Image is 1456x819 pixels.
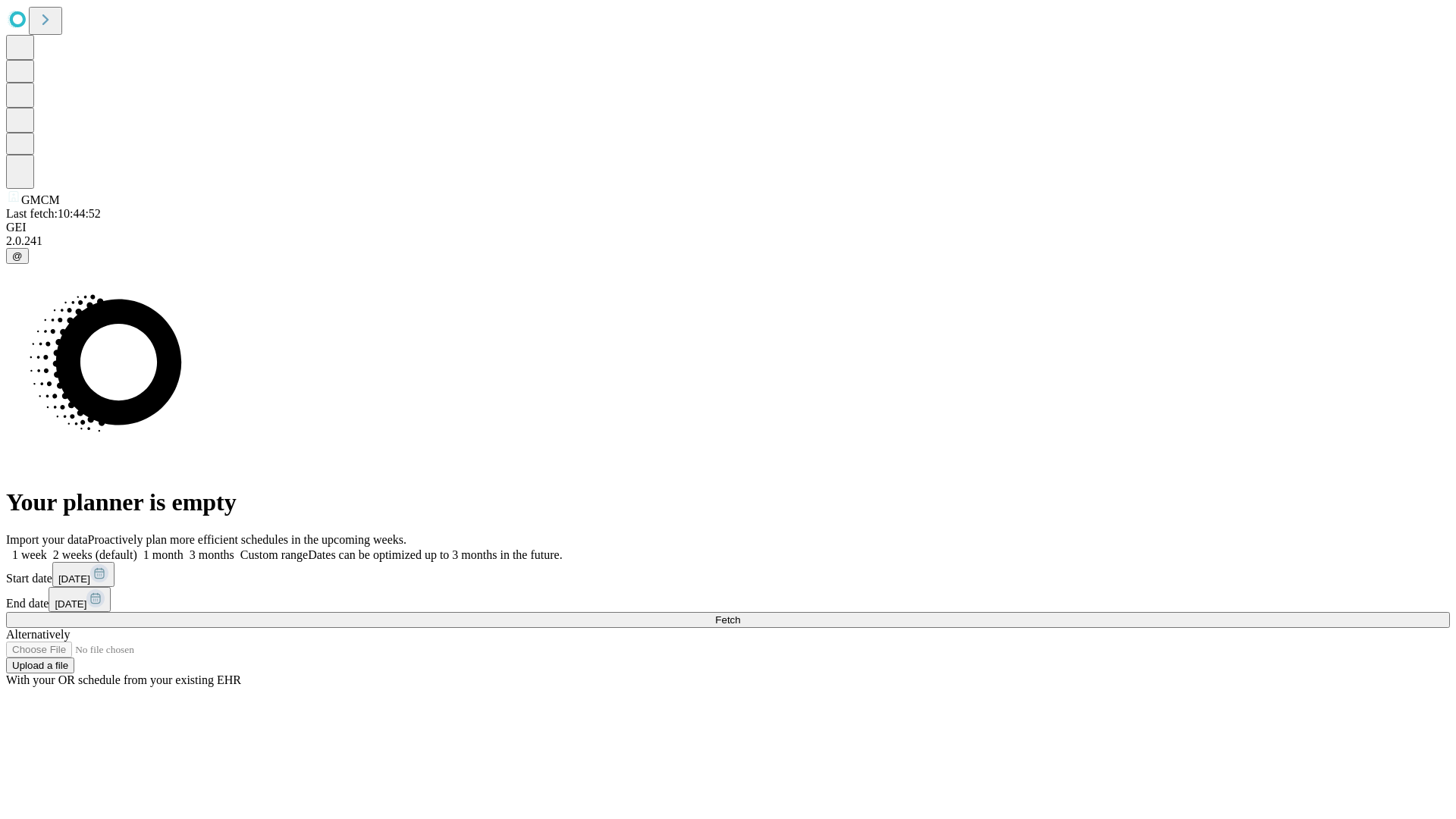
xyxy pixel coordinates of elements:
[190,548,234,561] span: 3 months
[6,207,101,220] span: Last fetch: 10:44:52
[6,488,1450,516] h1: Your planner is empty
[6,221,1450,234] div: GEI
[6,628,70,641] span: Alternatively
[12,548,47,561] span: 1 week
[6,612,1450,628] button: Fetch
[12,250,23,262] span: @
[6,562,1450,587] div: Start date
[6,673,241,686] span: With your OR schedule from your existing EHR
[58,573,90,585] span: [DATE]
[6,248,29,264] button: @
[143,548,184,561] span: 1 month
[715,614,740,626] span: Fetch
[21,193,60,206] span: GMCM
[6,533,88,546] span: Import your data
[6,234,1450,248] div: 2.0.241
[240,548,308,561] span: Custom range
[88,533,406,546] span: Proactively plan more efficient schedules in the upcoming weeks.
[53,548,137,561] span: 2 weeks (default)
[52,562,115,587] button: [DATE]
[6,587,1450,612] div: End date
[55,598,86,610] span: [DATE]
[308,548,562,561] span: Dates can be optimized up to 3 months in the future.
[49,587,111,612] button: [DATE]
[6,657,74,673] button: Upload a file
